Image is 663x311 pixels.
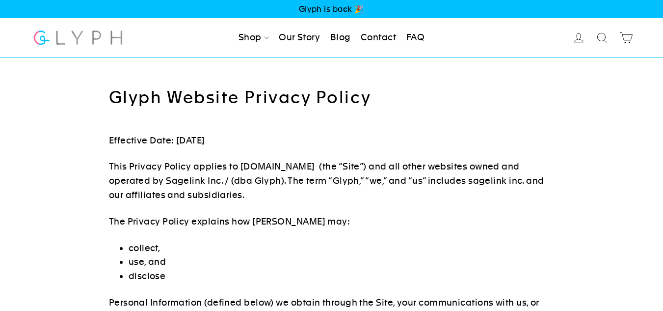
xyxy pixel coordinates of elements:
[129,256,166,267] span: use, and
[129,243,160,253] span: collect,
[109,161,544,200] span: This Privacy Policy applies to [DOMAIN_NAME] (the “Site”) and all other websites owned and operat...
[32,25,124,51] img: Glyph
[326,27,355,49] a: Blog
[235,27,428,49] ul: Primary
[275,27,324,49] a: Our Story
[235,27,273,49] a: Shop
[129,271,166,281] span: disclose
[109,135,205,145] span: Effective Date: [DATE]
[357,27,400,49] a: Contact
[402,27,428,49] a: FAQ
[109,216,350,226] span: The Privacy Policy explains how [PERSON_NAME] may:
[109,87,555,109] h1: Glyph Website Privacy Policy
